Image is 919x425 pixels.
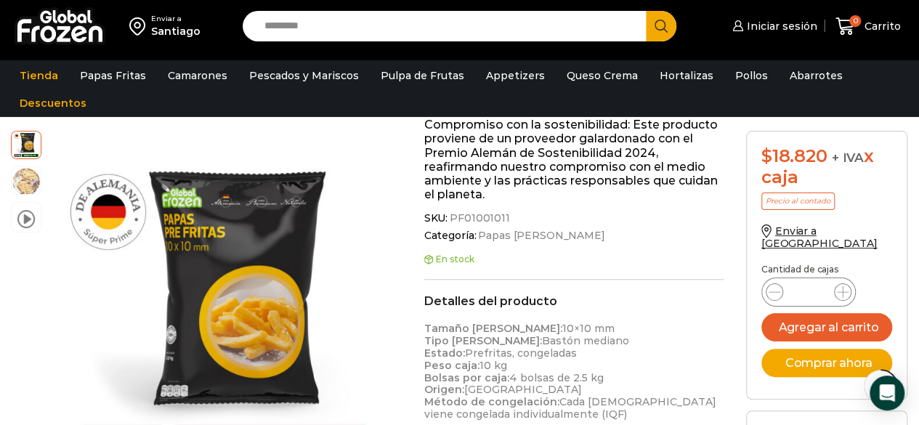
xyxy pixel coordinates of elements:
a: Papas Fritas [73,62,153,89]
a: Pollos [728,62,775,89]
input: Product quantity [795,282,822,302]
a: Pulpa de Frutas [373,62,471,89]
a: 0 Carrito [832,9,904,44]
a: Pescados y Mariscos [242,62,366,89]
strong: Tipo [PERSON_NAME]: [424,334,542,347]
span: SKU: [424,212,724,224]
a: Camarones [161,62,235,89]
a: Appetizers [479,62,552,89]
strong: Origen: [424,383,464,396]
span: PF01001011 [448,212,510,224]
a: Enviar a [GEOGRAPHIC_DATA] [761,224,878,250]
span: 10×10 [12,129,41,158]
p: 10×10 mm Bastón mediano Prefritas, congeladas 10 kg 4 bolsas de 2.5 kg [GEOGRAPHIC_DATA] Cada [DE... [424,323,724,420]
p: Precio al contado [761,193,835,210]
strong: Bolsas por caja: [424,371,509,384]
span: Categoría: [424,230,724,242]
div: Enviar a [151,14,201,24]
p: En stock [424,254,724,264]
span: 0 [849,15,861,27]
strong: Estado: [424,347,465,360]
p: Cantidad de cajas [761,264,892,275]
a: Hortalizas [652,62,721,89]
span: 10×10 [12,167,41,196]
a: Abarrotes [782,62,850,89]
button: Search button [646,11,676,41]
a: Iniciar sesión [729,12,817,41]
h2: Detalles del producto [424,294,724,308]
a: Descuentos [12,89,94,117]
span: + IVA [832,150,864,165]
a: Tienda [12,62,65,89]
button: Agregar al carrito [761,313,892,341]
span: $ [761,145,772,166]
p: Compromiso con la sostenibilidad: Este producto proviene de un proveedor galardonado con el Premi... [424,118,724,201]
a: Queso Crema [559,62,645,89]
strong: Método de congelación: [424,395,559,408]
a: Papas [PERSON_NAME] [476,230,604,242]
bdi: 18.820 [761,145,827,166]
strong: Tamaño [PERSON_NAME]: [424,322,562,335]
div: Santiago [151,24,201,39]
div: x caja [761,146,892,188]
div: Open Intercom Messenger [870,376,904,410]
strong: Peso caja: [424,359,479,372]
img: address-field-icon.svg [129,14,151,39]
span: Carrito [861,19,901,33]
button: Comprar ahora [761,349,892,377]
span: Iniciar sesión [743,19,817,33]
